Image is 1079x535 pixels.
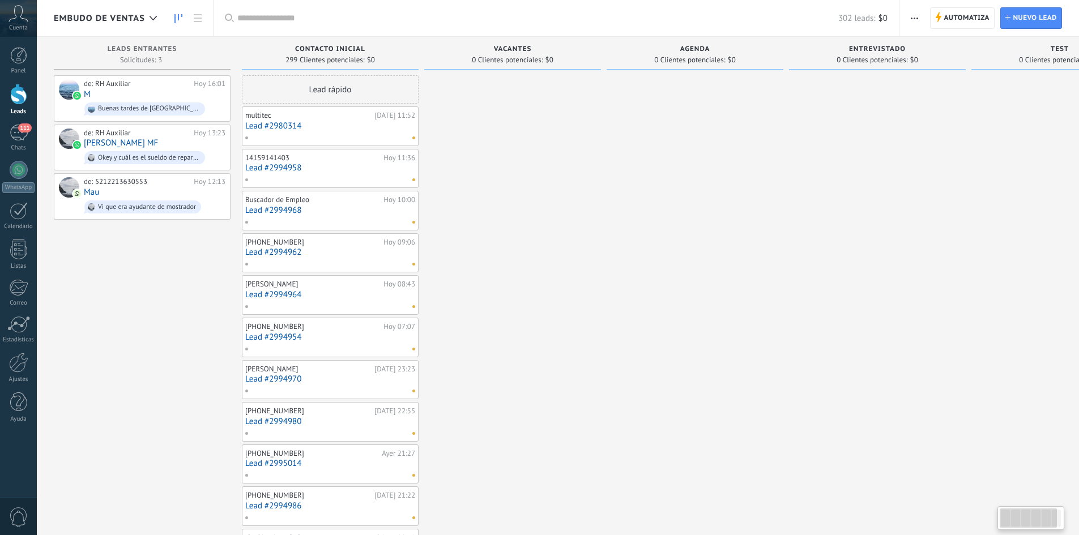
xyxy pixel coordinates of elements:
[84,89,91,99] a: M
[412,348,415,350] span: No hay nada asignado
[285,57,364,63] span: 299 Clientes potenciales:
[73,190,81,198] img: com.amocrm.amocrmwa.svg
[98,105,200,113] div: Buenas tardes de [GEOGRAPHIC_DATA]
[2,223,35,230] div: Calendario
[472,57,543,63] span: 0 Clientes potenciales:
[245,406,372,416] div: [PHONE_NUMBER]
[73,92,81,100] img: waba.svg
[795,45,960,55] div: ENTREVISTADO
[545,57,553,63] span: $0
[2,299,35,307] div: Correo
[295,45,365,53] span: Contacto inicial
[9,24,28,32] span: Cuenta
[245,374,415,384] a: Lead #2994970
[849,45,906,53] span: ENTREVISTADO
[245,449,379,458] div: [PHONE_NUMBER]
[374,491,415,500] div: [DATE] 21:22
[412,432,415,435] span: No hay nada asignado
[194,129,225,138] div: Hoy 13:23
[728,57,736,63] span: $0
[245,365,372,374] div: [PERSON_NAME]
[383,322,415,331] div: Hoy 07:07
[245,290,415,299] a: Lead #2994964
[412,516,415,519] span: No hay nada asignado
[84,129,190,138] div: de: RH Auxiliar
[654,57,725,63] span: 0 Clientes potenciales:
[245,153,381,162] div: 14159141403
[245,322,381,331] div: [PHONE_NUMBER]
[245,491,372,500] div: [PHONE_NUMBER]
[84,79,190,88] div: de: RH Auxiliar
[910,57,918,63] span: $0
[612,45,778,55] div: AGENDA
[878,13,888,24] span: $0
[367,57,375,63] span: $0
[245,501,415,511] a: Lead #2994986
[412,136,415,139] span: No hay nada asignado
[59,129,79,149] div: Jona MF
[838,13,876,24] span: 302 leads:
[84,177,190,186] div: de: 5212213630553
[245,195,381,204] div: Buscador de Empleo
[245,121,415,131] a: Lead #2980314
[2,144,35,152] div: Chats
[412,474,415,477] span: No hay nada asignado
[120,57,162,63] span: Solicitudes: 3
[59,79,79,100] div: M
[383,153,415,162] div: Hoy 11:36
[383,280,415,289] div: Hoy 08:43
[412,390,415,392] span: No hay nada asignado
[374,406,415,416] div: [DATE] 22:55
[73,141,81,149] img: waba.svg
[837,57,907,63] span: 0 Clientes potenciales:
[374,111,415,120] div: [DATE] 11:52
[84,187,99,197] a: Mau
[59,45,225,55] div: Leads Entrantes
[245,163,415,173] a: Lead #2994958
[2,108,35,115] div: Leads
[194,79,225,88] div: Hoy 16:01
[1013,8,1057,28] span: Nuevo lead
[383,238,415,247] div: Hoy 09:06
[84,138,158,148] a: [PERSON_NAME] MF
[2,263,35,270] div: Listas
[494,45,532,53] span: VACANTES
[2,376,35,383] div: Ajustes
[930,7,995,29] a: Automatiza
[430,45,595,55] div: VACANTES
[245,206,415,215] a: Lead #2994968
[412,305,415,308] span: No hay nada asignado
[59,177,79,198] div: Mau
[2,67,35,75] div: Panel
[194,177,225,186] div: Hoy 12:13
[245,238,381,247] div: [PHONE_NUMBER]
[412,178,415,181] span: No hay nada asignado
[248,45,413,55] div: Contacto inicial
[98,154,200,162] div: Okey y cuál es el sueldo de repartidor
[374,365,415,374] div: [DATE] 23:23
[54,13,145,24] span: Embudo de ventas
[245,459,415,468] a: Lead #2995014
[2,336,35,344] div: Estadísticas
[2,182,35,193] div: WhatsApp
[245,332,415,342] a: Lead #2994954
[245,417,415,426] a: Lead #2994980
[2,416,35,423] div: Ayuda
[98,203,196,211] div: Vi que era ayudante de mostrador
[412,263,415,266] span: No hay nada asignado
[245,111,372,120] div: multitec
[412,221,415,224] span: No hay nada asignado
[242,75,419,104] div: Lead rápido
[245,247,415,257] a: Lead #2994962
[944,8,990,28] span: Automatiza
[680,45,710,53] span: AGENDA
[1000,7,1062,29] a: Nuevo lead
[382,449,415,458] div: Ayer 21:27
[383,195,415,204] div: Hoy 10:00
[108,45,177,53] span: Leads Entrantes
[245,280,381,289] div: [PERSON_NAME]
[18,123,31,132] span: 111
[1051,45,1069,53] span: TEST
